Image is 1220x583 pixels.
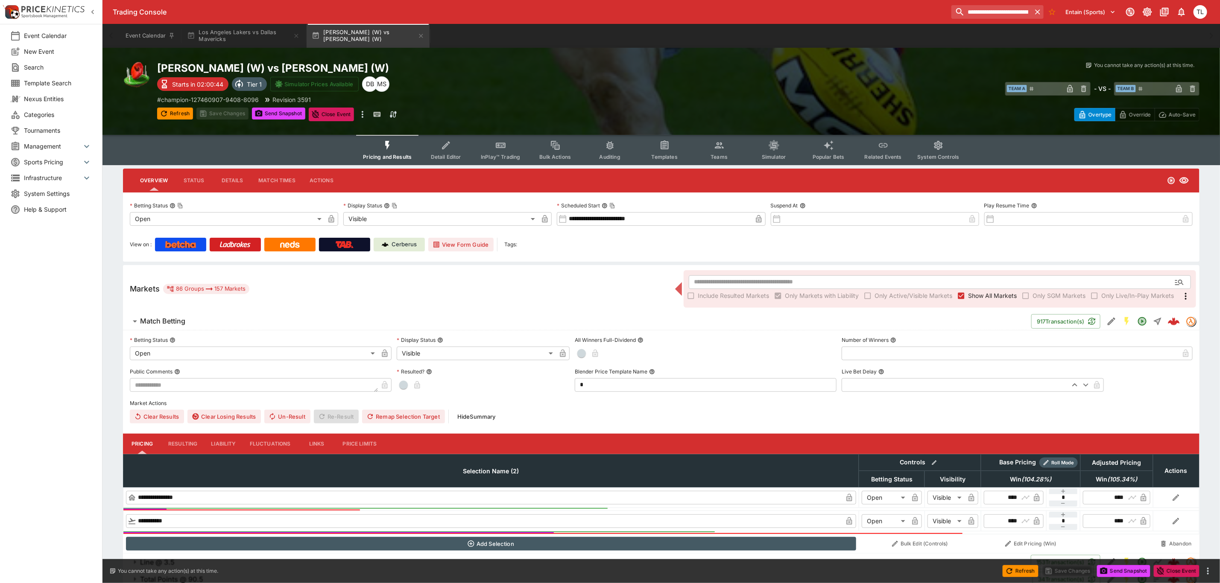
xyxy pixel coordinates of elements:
p: Play Resume Time [984,202,1030,209]
button: Auto-Save [1155,108,1200,121]
button: Line [1150,554,1165,570]
p: Betting Status [130,202,168,209]
button: Add Selection [126,537,857,551]
button: SGM Enabled [1119,554,1135,570]
span: Re-Result [314,410,359,423]
button: [PERSON_NAME] (W) vs [PERSON_NAME] (W) [307,24,430,48]
div: Trading Console [113,8,948,17]
button: Documentation [1157,4,1172,20]
span: Only Live/In-Play Markets [1101,291,1174,300]
p: Suspend At [771,202,798,209]
button: Betting Status [170,337,176,343]
a: 3b0985fb-68c5-4cfa-a7b7-04262a36f83f [1165,554,1182,571]
p: Override [1129,110,1151,119]
div: Open [130,212,325,226]
input: search [951,5,1031,19]
img: PriceKinetics Logo [3,3,20,20]
button: Bulk edit [929,457,940,468]
button: All Winners Full-Dividend [638,337,644,343]
button: Send Snapshot [1097,565,1150,577]
div: tradingmodel [1186,557,1196,567]
label: Market Actions [130,397,1193,410]
label: View on : [130,238,152,251]
button: Close Event [1154,565,1200,577]
button: Status [175,170,213,191]
span: Tournaments [24,126,92,135]
span: Win(105.34%) [1087,474,1147,484]
button: Clear Losing Results [187,410,261,423]
span: Team B [1116,85,1136,92]
button: Fluctuations [243,434,298,454]
span: Templates [652,154,678,160]
span: Sports Pricing [24,157,82,166]
h6: Match Betting [140,317,185,326]
button: Overview [133,170,175,191]
h2: Copy To Clipboard [157,61,679,75]
p: Cerberus [392,240,417,249]
p: Scheduled Start [557,202,600,209]
div: Open [862,514,908,528]
button: Edit Detail [1104,554,1119,570]
span: Infrastructure [24,173,82,182]
button: Select Tenant [1061,5,1121,19]
span: Template Search [24,79,92,87]
div: Show/hide Price Roll mode configuration. [1039,458,1078,468]
span: Event Calendar [24,31,92,40]
button: 917Transaction(s) [1031,314,1100,329]
svg: Open [1137,316,1147,326]
button: more [357,108,368,121]
th: Controls [859,454,981,471]
span: Un-Result [264,410,310,423]
button: Refresh [1003,565,1039,577]
span: New Event [24,47,92,56]
span: System Controls [917,154,959,160]
img: Sportsbook Management [21,14,67,18]
span: Include Resulted Markets [698,291,769,300]
img: Neds [280,241,299,248]
button: Event Calendar [120,24,180,48]
p: Display Status [397,336,436,344]
span: Betting Status [862,474,922,484]
span: Detail Editor [431,154,461,160]
span: Management [24,142,82,151]
div: Visible [927,491,965,504]
button: Public Comments [174,369,180,375]
img: Cerberus [382,241,389,248]
button: Copy To Clipboard [177,203,183,209]
p: Copy To Clipboard [157,95,259,104]
button: Pricing [123,434,161,454]
button: Connected to PK [1123,4,1138,20]
p: Number of Winners [842,336,889,344]
button: Live Bet Delay [878,369,884,375]
h6: - VS - [1094,84,1111,93]
span: Auditing [600,154,620,160]
button: Trent Lewis [1191,3,1210,21]
p: Resulted? [397,368,424,375]
div: Visible [927,514,965,528]
button: Actions [302,170,341,191]
button: Details [213,170,252,191]
p: Tier 1 [247,80,262,89]
img: australian_rules.png [123,61,150,89]
span: Roll Mode [1048,459,1078,466]
p: All Winners Full-Dividend [575,336,636,344]
div: tradingmodel [1186,316,1196,326]
button: Copy To Clipboard [609,203,615,209]
h6: Line @ 3.5 [140,558,175,567]
div: Open [130,347,378,360]
p: Public Comments [130,368,173,375]
span: Teams [711,154,728,160]
button: SGM Enabled [1119,314,1135,329]
button: HideSummary [452,410,501,423]
button: Edit Detail [1104,314,1119,329]
th: Adjusted Pricing [1080,454,1153,471]
button: Price Limits [336,434,384,454]
button: Line @ 3.5 [123,554,1031,571]
span: Popular Bets [813,154,845,160]
span: InPlay™ Trading [481,154,520,160]
span: Team A [1007,85,1027,92]
button: Blender Price Template Name [649,369,655,375]
button: Straight [1150,314,1165,329]
button: Toggle light/dark mode [1140,4,1155,20]
em: ( 104.28 %) [1021,474,1051,484]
